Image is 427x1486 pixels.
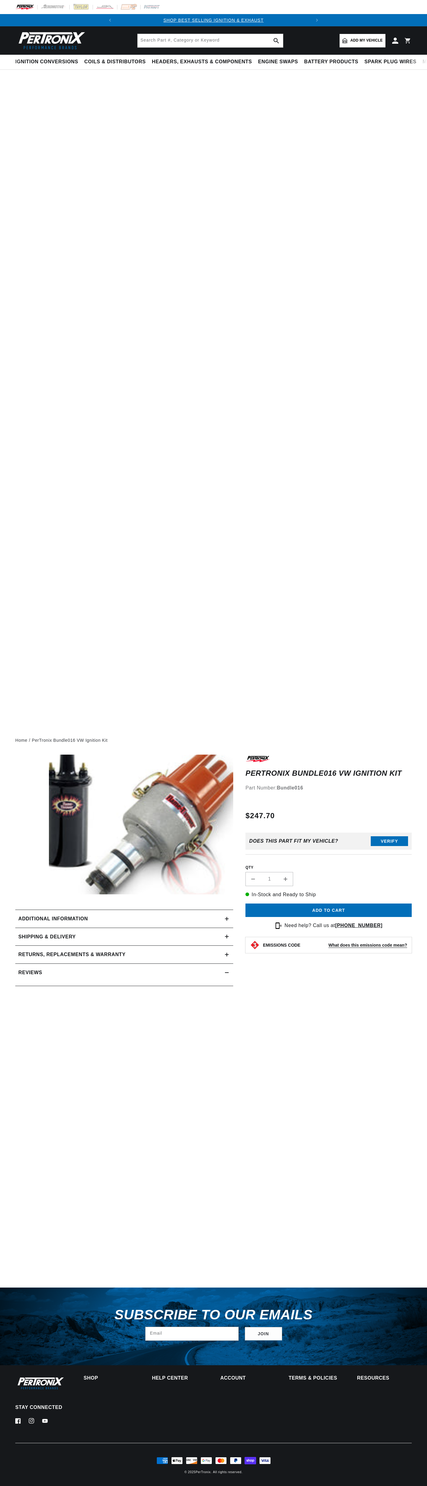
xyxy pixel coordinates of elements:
div: Does This part fit My vehicle? [249,838,338,844]
input: Email [145,1327,238,1340]
small: All rights reserved. [213,1470,243,1474]
a: [PHONE_NUMBER] [335,923,382,928]
summary: Shop [84,1376,138,1380]
button: Verify [371,836,408,846]
span: Add my vehicle [350,38,383,43]
h3: Subscribe to our emails [114,1309,312,1321]
img: Emissions code [250,940,260,950]
div: Part Number: [245,784,412,792]
button: Add to cart [245,904,412,917]
span: Coils & Distributors [84,59,146,65]
summary: Terms & policies [289,1376,343,1380]
summary: Reviews [15,964,233,981]
button: EMISSIONS CODEWhat does this emissions code mean? [263,942,407,948]
a: PerTronix [196,1470,211,1474]
summary: Engine Swaps [255,55,301,69]
summary: Ignition Conversions [15,55,81,69]
span: Battery Products [304,59,358,65]
a: Add my vehicle [340,34,385,47]
summary: Additional information [15,910,233,928]
h2: Returns, Replacements & Warranty [18,951,126,959]
summary: Headers, Exhausts & Components [149,55,255,69]
strong: Bundle016 [277,785,303,790]
summary: Battery Products [301,55,361,69]
summary: Coils & Distributors [81,55,149,69]
span: Headers, Exhausts & Components [152,59,252,65]
input: Search Part #, Category or Keyword [138,34,283,47]
a: SHOP BEST SELLING IGNITION & EXHAUST [163,18,263,23]
span: $247.70 [245,810,275,821]
label: QTY [245,865,412,870]
a: PerTronix Bundle016 VW Ignition Kit [32,737,108,744]
img: Pertronix [15,30,86,51]
button: Translation missing: en.sections.announcements.next_announcement [311,14,323,26]
h2: Shipping & Delivery [18,933,76,941]
button: Subscribe [245,1327,282,1341]
a: Home [15,737,28,744]
h2: Additional information [18,915,88,923]
media-gallery: Gallery Viewer [15,755,233,897]
button: search button [270,34,283,47]
strong: EMISSIONS CODE [263,943,300,948]
summary: Help Center [152,1376,207,1380]
h2: Reviews [18,969,42,977]
p: Need help? Call us at [285,922,383,930]
h1: PerTronix Bundle016 VW Ignition Kit [245,770,412,776]
summary: Account [220,1376,275,1380]
span: Engine Swaps [258,59,298,65]
summary: Resources [357,1376,412,1380]
span: Ignition Conversions [15,59,78,65]
small: © 2025 . [184,1470,212,1474]
nav: breadcrumbs [15,737,412,744]
button: Translation missing: en.sections.announcements.previous_announcement [104,14,116,26]
summary: Spark Plug Wires [361,55,419,69]
div: 1 of 2 [116,17,311,24]
div: Announcement [116,17,311,24]
summary: Returns, Replacements & Warranty [15,946,233,963]
strong: What does this emissions code mean? [328,943,407,948]
span: Spark Plug Wires [364,59,416,65]
p: In-Stock and Ready to Ship [245,891,412,899]
img: Pertronix [15,1376,64,1391]
p: Stay Connected [15,1404,64,1411]
summary: Shipping & Delivery [15,928,233,946]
